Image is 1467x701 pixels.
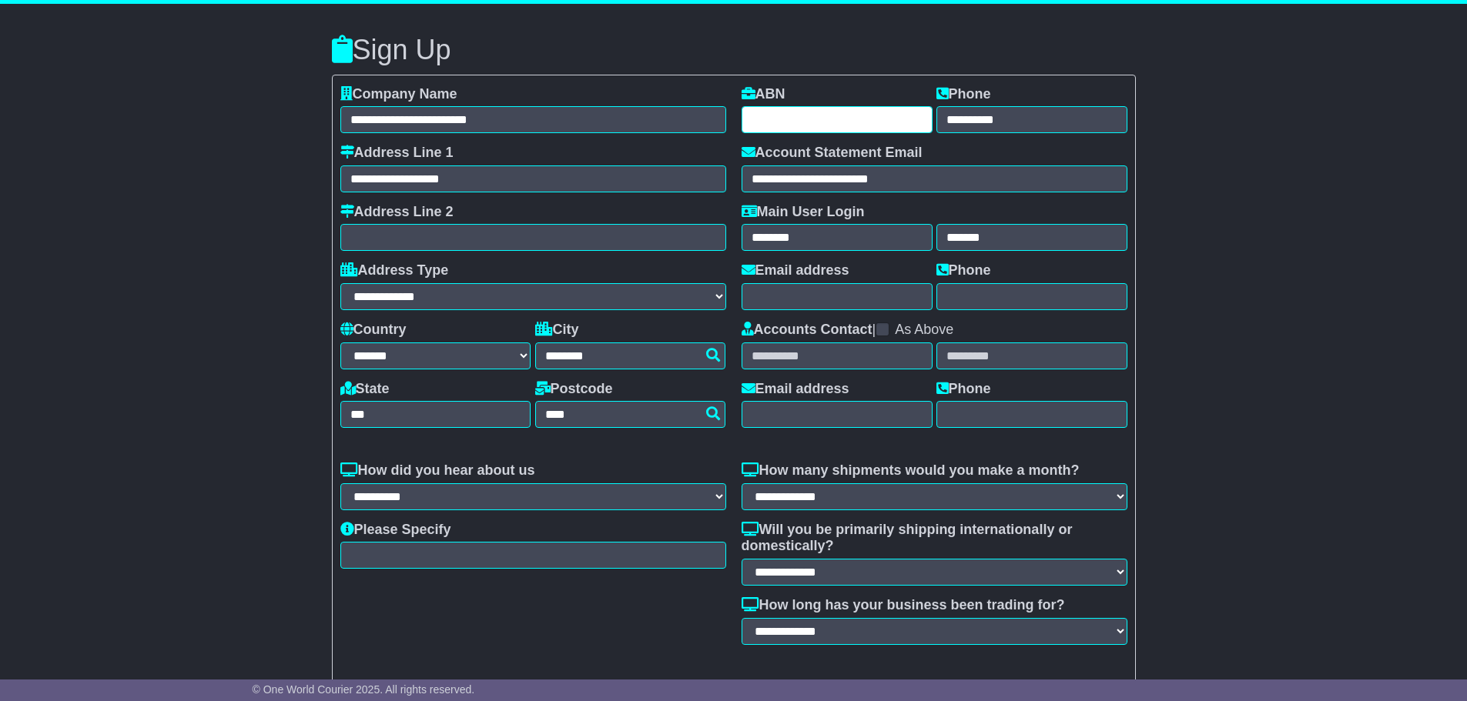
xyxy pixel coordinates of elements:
label: Email address [742,381,849,398]
h3: Sign Up [332,35,1136,65]
label: ABN [742,86,785,103]
label: Company Name [340,86,457,103]
label: Postcode [535,381,613,398]
label: How did you hear about us [340,462,535,479]
label: Will you be primarily shipping internationally or domestically? [742,522,1127,555]
span: © One World Courier 2025. All rights reserved. [253,683,475,696]
label: As Above [895,322,953,339]
label: Email address [742,262,849,279]
label: Please Specify [340,522,451,539]
label: Account Statement Email [742,145,923,162]
label: Phone [936,262,991,279]
div: | [742,322,1127,342]
label: State [340,381,390,398]
label: Phone [936,381,991,398]
label: Accounts Contact [742,322,872,339]
label: How long has your business been trading for? [742,597,1065,614]
label: Address Type [340,262,449,279]
label: Address Line 2 [340,204,454,221]
label: Phone [936,86,991,103]
label: Address Line 1 [340,145,454,162]
label: Country [340,322,407,339]
label: Main User Login [742,204,865,221]
label: City [535,322,579,339]
label: How many shipments would you make a month? [742,462,1080,479]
